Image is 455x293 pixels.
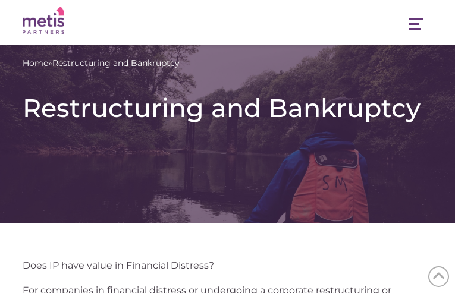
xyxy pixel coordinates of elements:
span: » [23,57,180,70]
p: Does IP have value in Financial Distress? [23,259,432,272]
a: Home [23,57,48,70]
h1: Restructuring and Bankruptcy [23,93,432,122]
span: Back to Top [428,266,449,287]
img: Metis Partners [23,7,64,34]
span: Restructuring and Bankruptcy [52,57,180,70]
